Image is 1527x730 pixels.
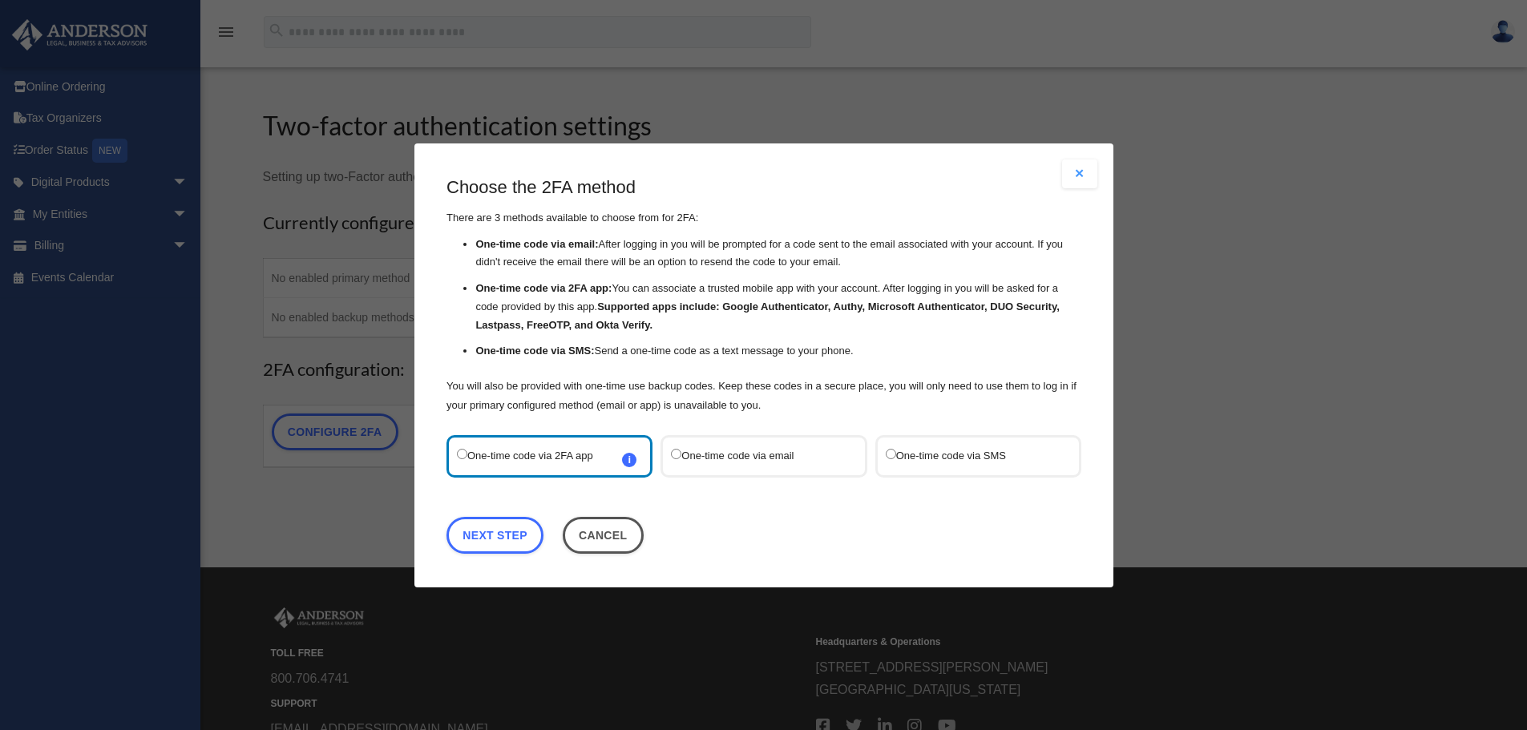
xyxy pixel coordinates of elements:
[475,237,598,249] strong: One-time code via email:
[562,516,643,553] button: Close this dialog window
[446,175,1081,415] div: There are 3 methods available to choose from for 2FA:
[671,445,840,466] label: One-time code via email
[1062,159,1097,188] button: Close modal
[446,516,543,553] a: Next Step
[446,376,1081,414] p: You will also be provided with one-time use backup codes. Keep these codes in a secure place, you...
[622,452,636,466] span: i
[457,445,626,466] label: One-time code via 2FA app
[457,448,467,458] input: One-time code via 2FA appi
[475,300,1059,331] strong: Supported apps include: Google Authenticator, Authy, Microsoft Authenticator, DUO Security, Lastp...
[671,448,681,458] input: One-time code via email
[475,280,1081,334] li: You can associate a trusted mobile app with your account. After logging in you will be asked for ...
[475,345,594,357] strong: One-time code via SMS:
[885,445,1054,466] label: One-time code via SMS
[475,282,612,294] strong: One-time code via 2FA app:
[475,342,1081,361] li: Send a one-time code as a text message to your phone.
[885,448,895,458] input: One-time code via SMS
[475,235,1081,272] li: After logging in you will be prompted for a code sent to the email associated with your account. ...
[446,175,1081,200] h3: Choose the 2FA method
